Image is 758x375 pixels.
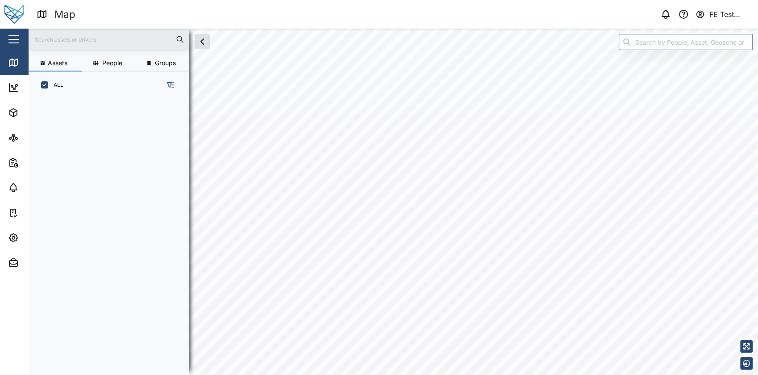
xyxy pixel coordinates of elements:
canvas: Map [29,29,758,375]
div: Map [54,7,75,22]
div: Admin [23,258,50,268]
div: Sites [23,133,45,143]
img: Main Logo [4,4,24,24]
div: Alarms [23,183,51,193]
div: Settings [23,233,55,243]
span: Groups [155,60,176,66]
span: Assets [48,60,67,66]
input: Search assets or drivers [34,33,184,46]
input: Search by People, Asset, Geozone or Place [619,34,753,50]
span: People [102,60,122,66]
div: FE Test Admin [709,9,750,20]
div: Map [23,58,43,67]
button: FE Test Admin [695,8,751,21]
div: Dashboard [23,83,63,93]
div: grid [36,96,189,329]
div: Tasks [23,208,48,218]
div: Assets [23,108,51,118]
div: Reports [23,158,54,168]
label: ALL [48,81,63,88]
